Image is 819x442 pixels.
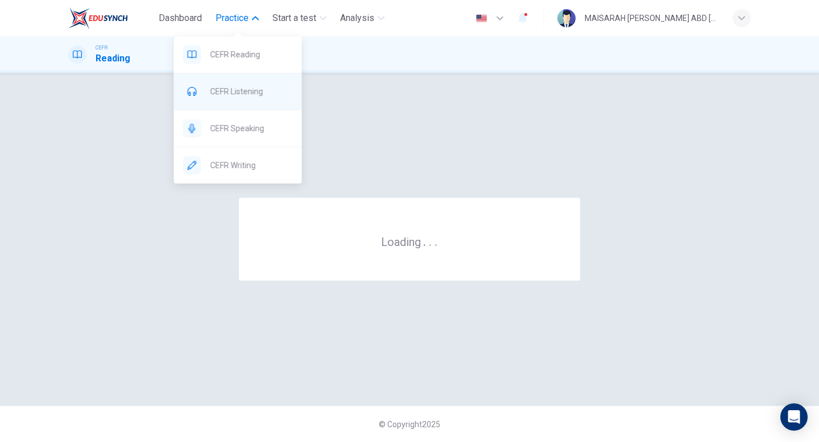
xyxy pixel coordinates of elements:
[434,231,438,250] h6: .
[210,159,293,172] span: CEFR Writing
[96,52,130,65] h1: Reading
[68,7,128,30] img: EduSynch logo
[174,73,302,110] div: CEFR Listening
[340,11,374,25] span: Analysis
[268,8,331,28] button: Start a test
[211,8,263,28] button: Practice
[557,9,576,27] img: Profile picture
[68,7,154,30] a: EduSynch logo
[216,11,249,25] span: Practice
[174,147,302,184] div: CEFR Writing
[210,48,293,61] span: CEFR Reading
[210,85,293,98] span: CEFR Listening
[154,8,206,28] button: Dashboard
[96,44,107,52] span: CEFR
[780,403,808,431] div: Open Intercom Messenger
[423,231,427,250] h6: .
[174,36,302,73] div: CEFR Reading
[428,231,432,250] h6: .
[379,420,440,429] span: © Copyright 2025
[585,11,719,25] div: MAISARAH [PERSON_NAME] ABD [PERSON_NAME]
[210,122,293,135] span: CEFR Speaking
[336,8,389,28] button: Analysis
[474,14,489,23] img: en
[381,234,438,249] h6: Loading
[159,11,202,25] span: Dashboard
[174,110,302,147] div: CEFR Speaking
[272,11,316,25] span: Start a test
